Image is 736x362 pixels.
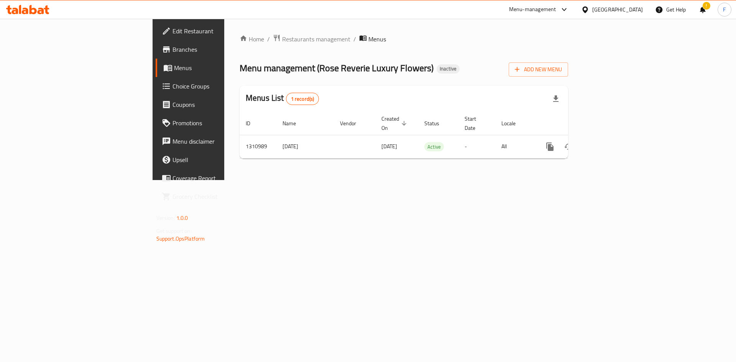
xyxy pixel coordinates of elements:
span: Coupons [172,100,269,109]
a: Support.OpsPlatform [156,234,205,244]
a: Upsell [156,151,276,169]
a: Coverage Report [156,169,276,187]
a: Menu disclaimer [156,132,276,151]
div: [GEOGRAPHIC_DATA] [592,5,643,14]
span: Upsell [172,155,269,164]
div: Inactive [437,64,460,74]
button: more [541,138,559,156]
a: Grocery Checklist [156,187,276,206]
span: ID [246,119,260,128]
span: Add New Menu [515,65,562,74]
a: Edit Restaurant [156,22,276,40]
span: Get support on: [156,226,192,236]
div: Total records count [286,93,319,105]
span: 1.0.0 [176,213,188,223]
table: enhanced table [240,112,621,159]
span: Start Date [465,114,486,133]
td: - [458,135,495,158]
span: Restaurants management [282,34,350,44]
span: Vendor [340,119,366,128]
span: Menu management ( Rose Reverie Luxury Flowers ) [240,59,434,77]
h2: Menus List [246,92,319,105]
button: Change Status [559,138,578,156]
span: Active [424,143,444,151]
span: Choice Groups [172,82,269,91]
button: Add New Menu [509,62,568,77]
th: Actions [535,112,621,135]
span: Grocery Checklist [172,192,269,201]
a: Coupons [156,95,276,114]
span: 1 record(s) [286,95,319,103]
a: Promotions [156,114,276,132]
td: [DATE] [276,135,334,158]
span: Coverage Report [172,174,269,183]
nav: breadcrumb [240,34,568,44]
span: Menus [174,63,269,72]
span: Status [424,119,449,128]
span: Promotions [172,118,269,128]
td: All [495,135,535,158]
span: Branches [172,45,269,54]
span: Version: [156,213,175,223]
div: Menu-management [509,5,556,14]
span: Menu disclaimer [172,137,269,146]
span: Inactive [437,66,460,72]
li: / [353,34,356,44]
a: Branches [156,40,276,59]
a: Choice Groups [156,77,276,95]
span: [DATE] [381,141,397,151]
span: Edit Restaurant [172,26,269,36]
a: Restaurants management [273,34,350,44]
span: Created On [381,114,409,133]
span: Name [283,119,306,128]
a: Menus [156,59,276,77]
div: Active [424,142,444,151]
span: Menus [368,34,386,44]
span: F [723,5,726,14]
div: Export file [547,90,565,108]
span: Locale [501,119,526,128]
